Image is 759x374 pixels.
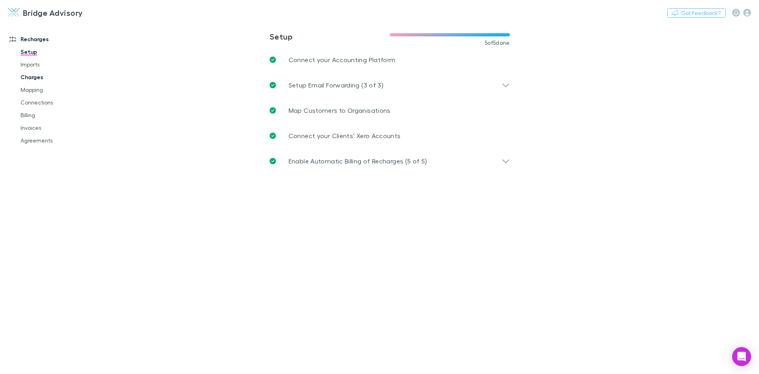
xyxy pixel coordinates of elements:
p: Enable Automatic Billing of Recharges (5 of 5) [289,156,427,166]
span: 5 of 5 done [485,40,510,46]
h3: Bridge Advisory [23,8,83,17]
div: Enable Automatic Billing of Recharges (5 of 5) [263,148,516,174]
a: Setup [13,46,107,58]
p: Map Customers to Organisations [289,106,391,115]
div: Open Intercom Messenger [732,347,751,366]
a: Connect your Clients’ Xero Accounts [263,123,516,148]
h3: Setup [270,32,390,41]
p: Connect your Accounting Platform [289,55,396,65]
div: Setup Email Forwarding (3 of 3) [263,72,516,98]
a: Bridge Advisory [3,3,88,22]
a: Imports [13,58,107,71]
a: Connect your Accounting Platform [263,47,516,72]
a: Connections [13,96,107,109]
button: Got Feedback? [667,8,726,18]
img: Bridge Advisory's Logo [8,8,20,17]
a: Billing [13,109,107,122]
a: Invoices [13,122,107,134]
a: Charges [13,71,107,84]
p: Setup Email Forwarding (3 of 3) [289,80,383,90]
a: Mapping [13,84,107,96]
a: Recharges [2,33,107,46]
a: Map Customers to Organisations [263,98,516,123]
p: Connect your Clients’ Xero Accounts [289,131,401,140]
a: Agreements [13,134,107,147]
